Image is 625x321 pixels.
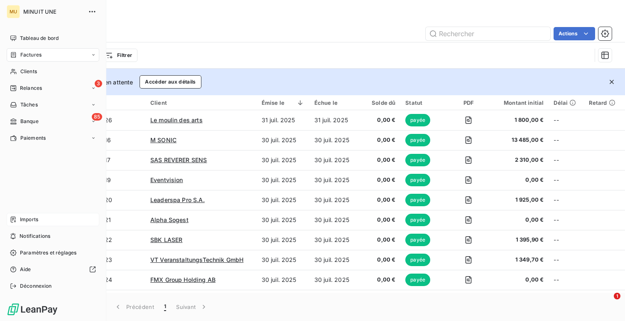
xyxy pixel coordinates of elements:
td: 30 juil. 2025 [309,290,358,310]
span: VT VeranstaltungsTechnik GmbH [150,256,243,263]
div: Retard [589,99,615,106]
span: 0,00 € [363,236,396,244]
td: 30 juil. 2025 [257,150,309,170]
td: 31 juil. 2025 [309,110,358,130]
img: Logo LeanPay [7,303,58,316]
span: FMX Group Holding AB [150,276,216,283]
a: Aide [7,263,99,276]
span: Imports [20,216,38,223]
span: 0,00 € [363,196,396,204]
span: SAS REVERER SENS [150,156,207,163]
span: Aide [20,266,31,273]
td: -- [549,290,583,310]
span: Le moulin des arts [150,116,203,123]
td: 30 juil. 2025 [257,170,309,190]
td: -- [549,130,583,150]
span: 0,00 € [494,216,544,224]
span: Clients [20,68,37,75]
span: 1 [164,303,166,311]
td: 30 juil. 2025 [309,210,358,230]
span: 0,00 € [363,136,396,144]
span: 0,00 € [494,276,544,284]
td: 30 juil. 2025 [257,210,309,230]
iframe: Intercom live chat [597,293,617,313]
div: PDF [453,99,484,106]
span: 85 [92,113,102,121]
span: Paiements [20,134,46,142]
td: -- [549,150,583,170]
span: 1 [614,293,620,299]
span: Banque [20,118,39,125]
div: Échue le [314,99,353,106]
span: 1 395,90 € [494,236,544,244]
span: M SONIC [150,136,176,143]
td: -- [549,190,583,210]
button: Actions [554,27,595,40]
span: 0,00 € [363,176,396,184]
span: 0,00 € [363,216,396,224]
span: Déconnexion [20,282,52,290]
td: 30 juil. 2025 [309,270,358,290]
td: -- [549,230,583,250]
div: Solde dû [363,99,396,106]
span: Notifications [20,232,50,240]
span: Alpha Sogest [150,216,189,223]
div: Statut [405,99,443,106]
span: payée [405,234,430,246]
td: 30 juil. 2025 [257,130,309,150]
span: payée [405,194,430,206]
td: -- [549,110,583,130]
span: Tableau de bord [20,35,59,42]
span: 0,00 € [363,116,396,124]
span: Relances [20,84,42,92]
td: 30 juil. 2025 [257,250,309,270]
td: 30 juil. 2025 [257,270,309,290]
span: MINUIT UNE [23,8,83,15]
td: 30 juil. 2025 [257,290,309,310]
div: Montant initial [494,99,544,106]
span: payée [405,114,430,126]
span: Tâches [20,101,38,109]
span: payée [405,154,430,166]
button: Filtrer [99,49,137,62]
input: Rechercher [426,27,550,40]
td: 30 juil. 2025 [309,130,358,150]
span: Factures [20,51,42,59]
span: 0,00 € [363,256,396,264]
button: Suivant [171,298,213,316]
td: 30 juil. 2025 [257,190,309,210]
span: payée [405,134,430,146]
td: -- [549,270,583,290]
div: Émise le [262,99,304,106]
span: payée [405,214,430,226]
div: MU [7,5,20,18]
button: 1 [159,298,171,316]
td: 30 juil. 2025 [309,250,358,270]
td: -- [549,250,583,270]
span: payée [405,274,430,286]
span: 13 485,00 € [494,136,544,144]
span: SBK LASER [150,236,182,243]
button: Précédent [109,298,159,316]
span: payée [405,254,430,266]
td: 30 juil. 2025 [309,170,358,190]
td: -- [549,210,583,230]
span: Eventvision [150,176,183,183]
span: 0,00 € [363,156,396,164]
div: Délai [554,99,578,106]
span: 1 349,70 € [494,256,544,264]
span: 0,00 € [363,276,396,284]
span: 1 925,00 € [494,196,544,204]
td: 30 juil. 2025 [309,230,358,250]
span: 3 [95,80,102,87]
td: 31 juil. 2025 [257,110,309,130]
span: payée [405,174,430,186]
td: 30 juil. 2025 [309,190,358,210]
td: 30 juil. 2025 [257,230,309,250]
td: 30 juil. 2025 [309,150,358,170]
span: 0,00 € [494,176,544,184]
span: 2 310,00 € [494,156,544,164]
button: Accéder aux détails [140,75,201,89]
span: Paramètres et réglages [20,249,76,257]
td: -- [549,170,583,190]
